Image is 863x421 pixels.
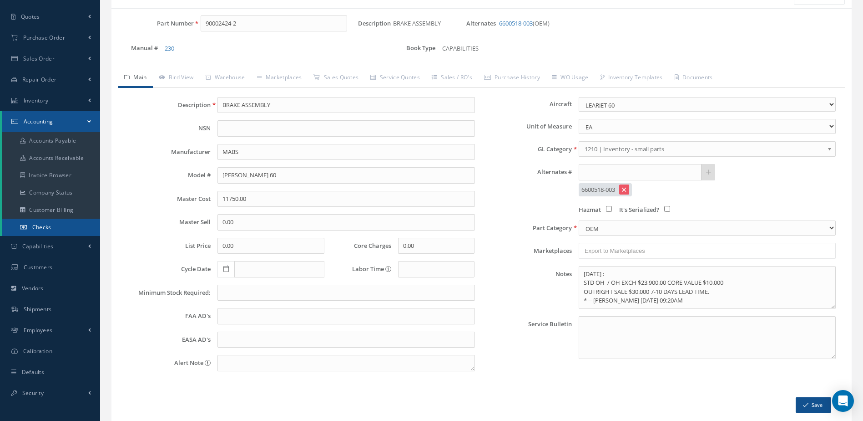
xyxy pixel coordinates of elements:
label: Notes [482,266,572,309]
label: Master Cost [121,195,211,202]
span: Checks [32,223,51,231]
label: List Price [121,242,211,249]
label: EASA AD's [121,336,211,343]
span: 1210 | Inventory - small parts [585,144,824,154]
span: Sales Order [23,55,55,62]
span: Customers [24,263,53,271]
a: Service Quotes [364,69,426,88]
label: Part Category [482,225,572,231]
label: Part Number [111,20,194,27]
label: Aircraft [482,101,572,108]
label: Model # [121,172,211,179]
a: 230 [165,44,174,52]
label: Cycle Date [121,266,211,272]
label: Core Charges [331,242,391,249]
label: Marketplaces [482,247,572,254]
a: Main [118,69,153,88]
a: Purchase History [478,69,546,88]
span: Shipments [24,305,52,313]
label: Minimum Stock Required: [121,289,211,296]
div: Open Intercom Messenger [832,390,854,412]
textarea: Notes [579,266,836,309]
span: Defaults [22,368,44,376]
a: Invoice Browser [2,167,100,184]
button: Save [796,397,831,413]
span: Hazmat [579,205,601,214]
a: Documents [669,69,719,88]
span: Accounting [24,118,53,125]
span: Capabilities [22,242,54,250]
span: CAPABILITIES [442,44,479,52]
label: GL Category [482,146,572,153]
label: Master Sell [121,219,211,226]
span: Calibration [23,347,52,355]
span: 6600518-003 [581,186,615,193]
span: BRAKE ASSEMBLY [393,15,444,32]
a: Accounts Payable [2,132,100,149]
span: (OEM) [499,19,550,27]
a: Checks [2,219,100,236]
label: Labor Time [331,266,391,272]
label: Unit of Measure [482,123,572,130]
label: Alternates # [482,169,572,175]
span: Inventory [24,97,49,104]
a: Sales Quotes [308,69,364,88]
span: Security [22,389,44,397]
label: NSN [121,125,211,132]
label: Manufacturer [121,149,211,155]
input: Hazmat [606,206,612,212]
a: Sales / RO's [426,69,478,88]
a: WO Usage [546,69,595,88]
label: Description [121,102,211,108]
span: Quotes [21,13,40,21]
a: Customer Billing [2,201,100,219]
a: Company Status [2,184,100,201]
span: It's Serialized? [619,205,659,214]
label: Alternates [466,20,498,27]
a: Accounting [2,111,100,132]
label: Book Type [389,42,435,53]
label: Manual # [111,42,158,53]
label: Service Bulletin [482,316,572,359]
span: Repair Order [22,76,57,83]
a: Accounts Receivable [2,149,100,167]
label: Alert Note [121,355,211,371]
label: Description [358,20,391,27]
a: Marketplaces [251,69,308,88]
a: Warehouse [200,69,251,88]
span: Purchase Order [23,34,65,41]
span: Employees [24,326,53,334]
label: FAA AD's [121,313,211,319]
a: Bird View [153,69,200,88]
input: It's Serialized? [664,206,670,212]
a: Inventory Templates [595,69,669,88]
span: Vendors [22,284,44,292]
a: 6600518-003 [499,19,533,27]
